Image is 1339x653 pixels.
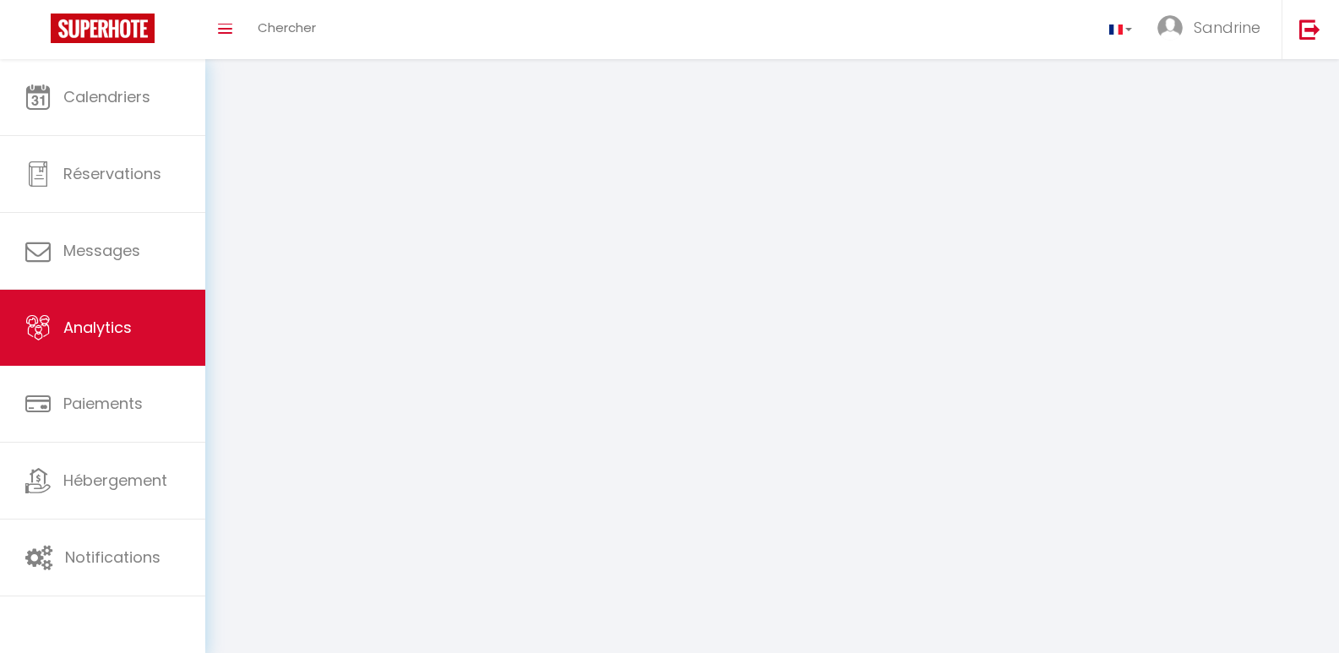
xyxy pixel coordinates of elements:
span: Sandrine [1194,17,1260,38]
span: Chercher [258,19,316,36]
span: Paiements [63,393,143,414]
img: Super Booking [51,14,155,43]
span: Notifications [65,547,161,568]
span: Réservations [63,163,161,184]
span: Analytics [63,317,132,338]
span: Hébergement [63,470,167,491]
img: logout [1299,19,1320,40]
span: Messages [63,240,140,261]
img: ... [1157,15,1183,41]
span: Calendriers [63,86,150,107]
